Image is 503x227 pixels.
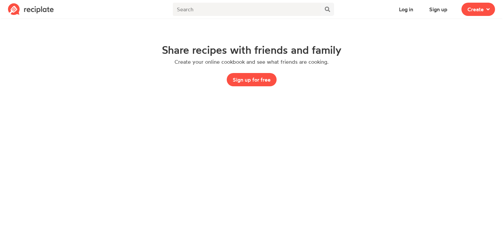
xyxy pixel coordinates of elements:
p: Create your online cookbook and see what friends are cooking. [175,58,328,65]
button: Sign up for free [227,73,277,86]
button: Sign up [423,3,453,16]
img: Reciplate [8,3,54,15]
button: Log in [393,3,419,16]
input: Search [173,3,320,16]
button: Create [461,3,495,16]
span: Create [467,5,484,13]
h1: Share recipes with friends and family [162,44,341,56]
